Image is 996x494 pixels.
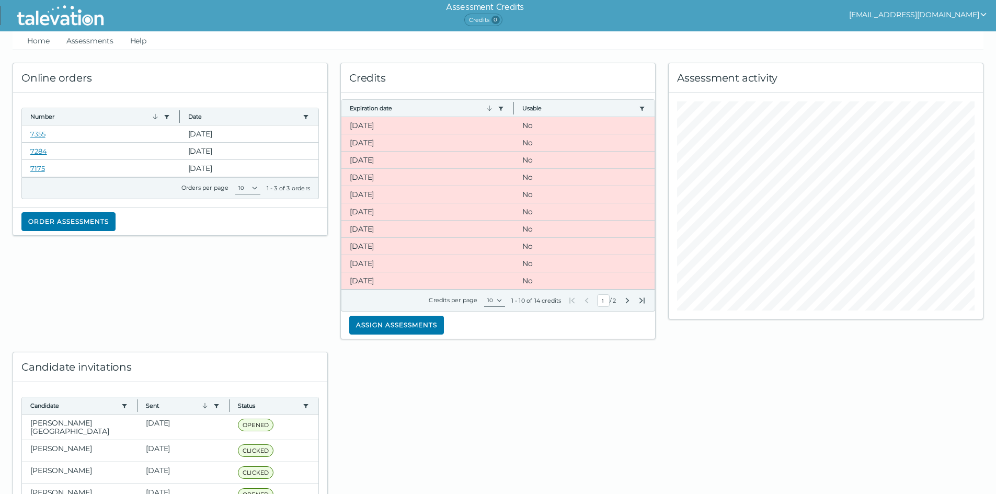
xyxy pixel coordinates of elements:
clr-dg-cell: [DATE] [180,143,319,159]
button: Column resize handle [510,97,517,119]
clr-dg-cell: [PERSON_NAME] [22,462,138,484]
clr-dg-cell: [DATE] [138,462,230,484]
button: Last Page [638,296,646,305]
clr-dg-cell: [DATE] [341,134,514,151]
button: Previous Page [582,296,591,305]
clr-dg-cell: [DATE] [341,272,514,289]
button: Column resize handle [226,394,233,417]
button: Status [238,401,299,410]
clr-dg-cell: No [514,272,655,289]
clr-dg-cell: [DATE] [138,415,230,440]
clr-dg-cell: No [514,134,655,151]
clr-dg-cell: [PERSON_NAME] [22,440,138,462]
a: 7284 [30,147,47,155]
clr-dg-cell: [DATE] [341,169,514,186]
button: Number [30,112,159,121]
span: Total Pages [612,296,617,305]
a: Assessments [64,31,116,50]
button: Date [188,112,299,121]
clr-dg-cell: [DATE] [341,203,514,220]
button: show user actions [849,8,988,21]
span: 0 [491,16,500,24]
div: 1 - 3 of 3 orders [267,184,310,192]
clr-dg-cell: [DATE] [341,238,514,255]
button: Column resize handle [176,105,183,128]
clr-dg-cell: [DATE] [341,255,514,272]
div: Online orders [13,63,327,93]
button: Candidate [30,401,117,410]
span: CLICKED [238,444,273,457]
img: Talevation_Logo_Transparent_white.png [13,3,108,29]
button: Column resize handle [134,394,141,417]
div: 1 - 10 of 14 credits [511,296,562,305]
div: / [568,294,646,307]
button: Order assessments [21,212,116,231]
div: Candidate invitations [13,352,327,382]
div: Assessment activity [669,63,983,93]
clr-dg-cell: No [514,255,655,272]
h6: Assessment Credits [446,1,524,14]
button: Sent [146,401,209,410]
clr-dg-cell: [DATE] [341,186,514,203]
clr-dg-cell: [DATE] [180,125,319,142]
button: First Page [568,296,576,305]
span: CLICKED [238,466,273,479]
clr-dg-cell: No [514,221,655,237]
label: Orders per page [181,184,229,191]
a: Help [128,31,149,50]
button: Usable [522,104,635,112]
clr-dg-cell: No [514,238,655,255]
clr-dg-cell: No [514,203,655,220]
clr-dg-cell: [PERSON_NAME][GEOGRAPHIC_DATA] [22,415,138,440]
clr-dg-cell: No [514,186,655,203]
a: 7355 [30,130,45,138]
span: OPENED [238,419,273,431]
clr-dg-cell: No [514,169,655,186]
input: Current Page [597,294,610,307]
div: Credits [341,63,655,93]
clr-dg-cell: [DATE] [138,440,230,462]
span: Credits [464,14,502,26]
clr-dg-cell: No [514,152,655,168]
clr-dg-cell: [DATE] [180,160,319,177]
clr-dg-cell: No [514,117,655,134]
label: Credits per page [429,296,477,304]
button: Next Page [623,296,632,305]
button: Assign assessments [349,316,444,335]
button: Expiration date [350,104,494,112]
a: Home [25,31,52,50]
a: 7175 [30,164,45,173]
clr-dg-cell: [DATE] [341,221,514,237]
clr-dg-cell: [DATE] [341,152,514,168]
clr-dg-cell: [DATE] [341,117,514,134]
